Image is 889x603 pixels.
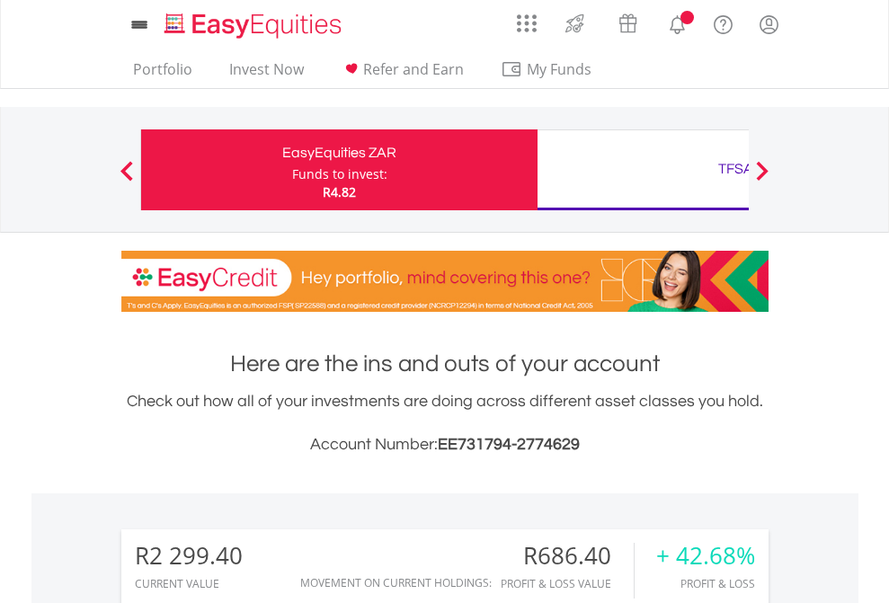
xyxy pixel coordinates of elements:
a: Vouchers [601,4,654,38]
a: Home page [157,4,349,40]
a: AppsGrid [505,4,548,33]
div: EasyEquities ZAR [152,140,527,165]
img: grid-menu-icon.svg [517,13,537,33]
img: vouchers-v2.svg [613,9,643,38]
h1: Here are the ins and outs of your account [121,348,769,380]
button: Previous [109,170,145,188]
span: Refer and Earn [363,59,464,79]
div: Movement on Current Holdings: [300,577,492,589]
span: My Funds [501,58,618,81]
div: CURRENT VALUE [135,578,243,590]
a: My Profile [746,4,792,44]
div: Funds to invest: [292,165,387,183]
div: R686.40 [501,543,634,569]
a: FAQ's and Support [700,4,746,40]
a: Notifications [654,4,700,40]
button: Next [744,170,780,188]
span: EE731794-2774629 [438,436,580,453]
a: Refer and Earn [333,60,471,88]
a: Invest Now [222,60,311,88]
span: R4.82 [323,183,356,200]
div: Profit & Loss [656,578,755,590]
img: EasyCredit Promotion Banner [121,251,769,312]
a: Portfolio [126,60,200,88]
img: thrive-v2.svg [560,9,590,38]
div: Check out how all of your investments are doing across different asset classes you hold. [121,389,769,457]
div: R2 299.40 [135,543,243,569]
img: EasyEquities_Logo.png [161,11,349,40]
div: + 42.68% [656,543,755,569]
h3: Account Number: [121,432,769,457]
div: Profit & Loss Value [501,578,634,590]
